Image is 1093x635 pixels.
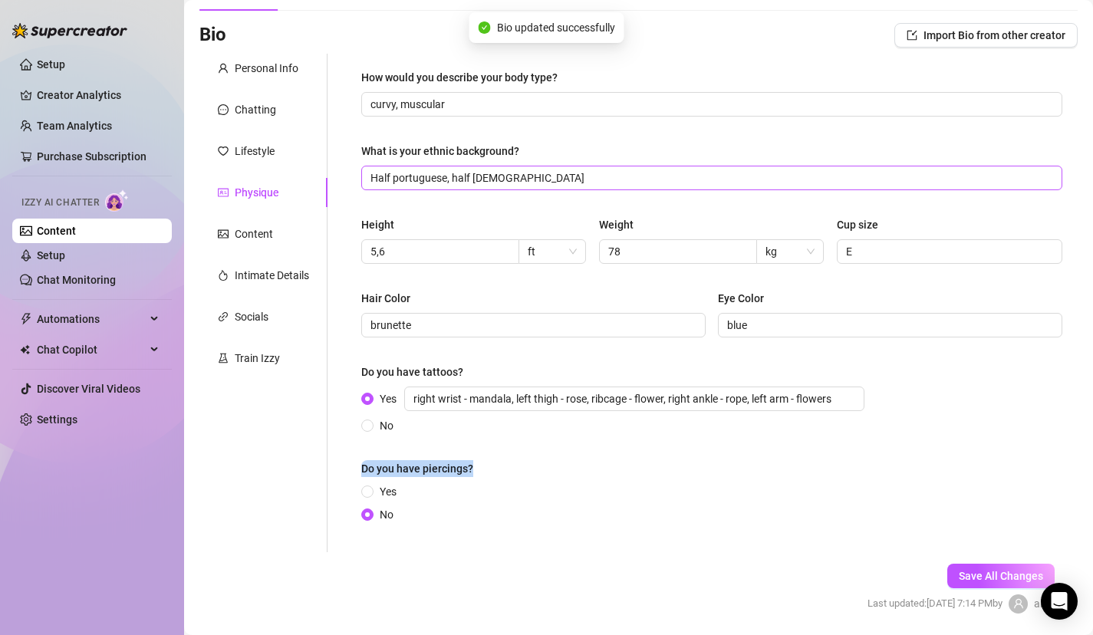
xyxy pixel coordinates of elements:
[404,387,864,411] input: Yes
[37,249,65,262] a: Setup
[907,30,917,41] span: import
[361,69,558,86] div: How would you describe your body type?
[37,307,146,331] span: Automations
[867,596,1002,611] span: Last updated: [DATE] 7:14 PM by
[361,143,530,160] label: What is your ethnic background?
[361,364,474,380] label: Do you have tattoos?
[718,290,775,307] label: Eye Color
[361,216,394,233] div: Height
[235,350,280,367] div: Train Izzy
[37,150,147,163] a: Purchase Subscription
[21,196,99,210] span: Izzy AI Chatter
[361,460,473,477] div: Do you have piercings?
[599,216,644,233] label: Weight
[218,353,229,364] span: experiment
[370,169,1050,186] input: What is your ethnic background?
[235,143,275,160] div: Lifestyle
[374,387,871,411] span: Yes
[218,270,229,281] span: fire
[608,243,745,260] input: Weight
[361,290,421,307] label: Hair Color
[947,564,1055,588] button: Save All Changes
[894,23,1078,48] button: Import Bio from other creator
[361,216,405,233] label: Height
[235,225,273,242] div: Content
[218,187,229,198] span: idcard
[497,19,615,36] span: Bio updated successfully
[37,274,116,286] a: Chat Monitoring
[235,184,278,201] div: Physique
[37,383,140,395] a: Discover Viral Videos
[218,229,229,239] span: picture
[727,317,1050,334] input: Eye Color
[235,267,309,284] div: Intimate Details
[37,225,76,237] a: Content
[923,29,1065,41] span: Import Bio from other creator
[370,317,693,334] input: Hair Color
[20,344,30,355] img: Chat Copilot
[105,189,129,212] img: AI Chatter
[361,143,519,160] div: What is your ethnic background?
[235,101,276,118] div: Chatting
[1013,598,1024,609] span: user
[218,104,229,115] span: message
[1034,595,1055,612] span: abbi
[37,58,65,71] a: Setup
[1041,583,1078,620] div: Open Intercom Messenger
[479,21,491,34] span: check-circle
[235,308,268,325] div: Socials
[370,96,1050,113] input: How would you describe your body type?
[37,337,146,362] span: Chat Copilot
[20,313,32,325] span: thunderbolt
[37,83,160,107] a: Creator Analytics
[846,243,1050,260] input: Cup size
[361,69,568,86] label: How would you describe your body type?
[37,413,77,426] a: Settings
[218,311,229,322] span: link
[370,243,507,260] input: Height
[12,23,127,38] img: logo-BBDzfeDw.svg
[959,570,1043,582] span: Save All Changes
[235,60,298,77] div: Personal Info
[218,146,229,156] span: heart
[361,290,410,307] div: Hair Color
[361,460,484,477] label: Do you have piercings?
[718,290,764,307] div: Eye Color
[528,240,577,263] span: ft
[218,63,229,74] span: user
[837,216,878,233] div: Cup size
[599,216,634,233] div: Weight
[374,417,400,434] span: No
[374,506,400,523] span: No
[765,240,815,263] span: kg
[837,216,889,233] label: Cup size
[361,364,463,380] div: Do you have tattoos?
[374,483,403,500] span: Yes
[199,23,226,48] h3: Bio
[37,120,112,132] a: Team Analytics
